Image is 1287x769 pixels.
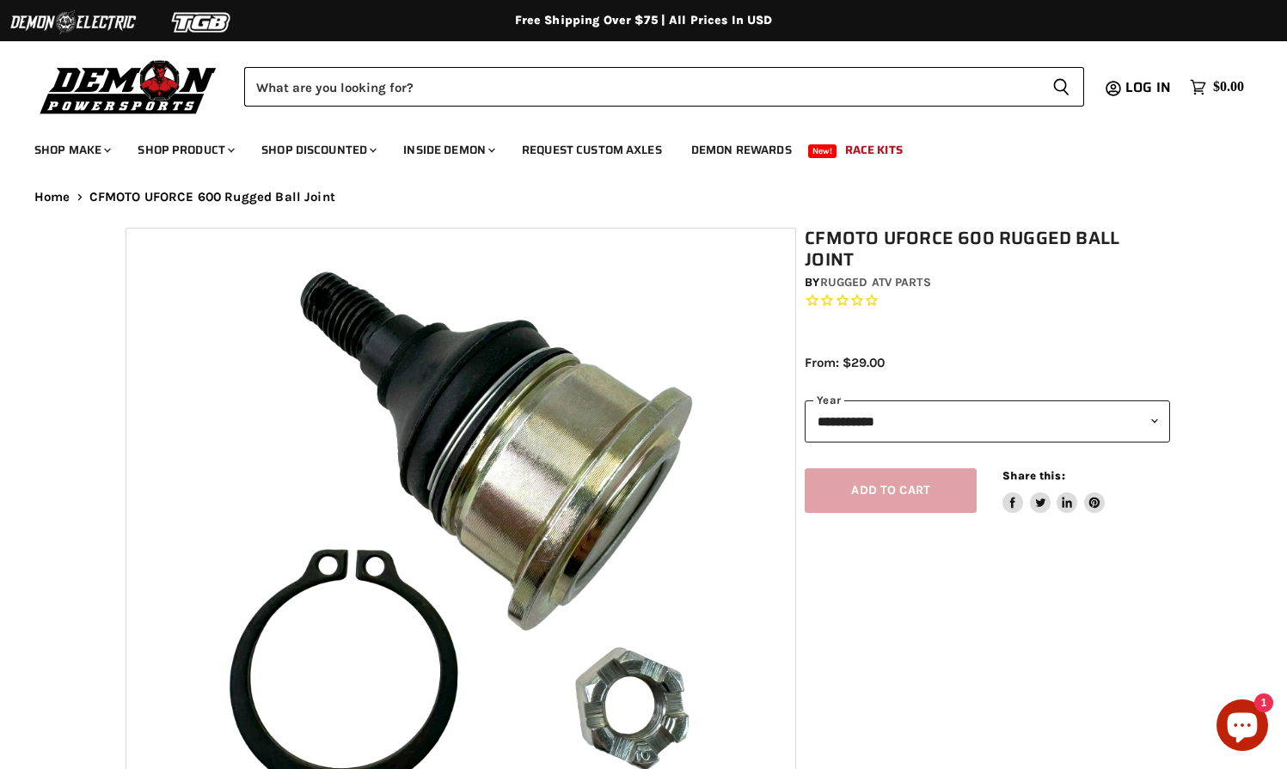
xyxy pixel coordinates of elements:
[805,400,1170,442] select: year
[1118,80,1181,95] a: Log in
[1211,699,1273,755] inbox-online-store-chat: Shopify online store chat
[244,67,1084,107] form: Product
[1125,76,1171,98] span: Log in
[1002,469,1064,482] span: Share this:
[678,132,805,168] a: Demon Rewards
[34,190,70,204] a: Home
[244,67,1039,107] input: Search
[1002,468,1105,514] aside: Share this:
[9,6,138,39] img: Demon Electric Logo 2
[805,292,1170,310] span: Rated 0.0 out of 5 stars 0 reviews
[820,275,931,290] a: Rugged ATV Parts
[248,132,387,168] a: Shop Discounted
[805,228,1170,271] h1: CFMOTO UFORCE 600 Rugged Ball Joint
[21,132,121,168] a: Shop Make
[89,190,335,204] span: CFMOTO UFORCE 600 Rugged Ball Joint
[390,132,506,168] a: Inside Demon
[805,355,885,370] span: From: $29.00
[1213,79,1244,95] span: $0.00
[805,273,1170,292] div: by
[832,132,916,168] a: Race Kits
[138,6,267,39] img: TGB Logo 2
[1181,75,1253,100] a: $0.00
[125,132,245,168] a: Shop Product
[808,144,837,158] span: New!
[1039,67,1084,107] button: Search
[21,125,1240,168] ul: Main menu
[509,132,675,168] a: Request Custom Axles
[34,56,223,117] img: Demon Powersports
